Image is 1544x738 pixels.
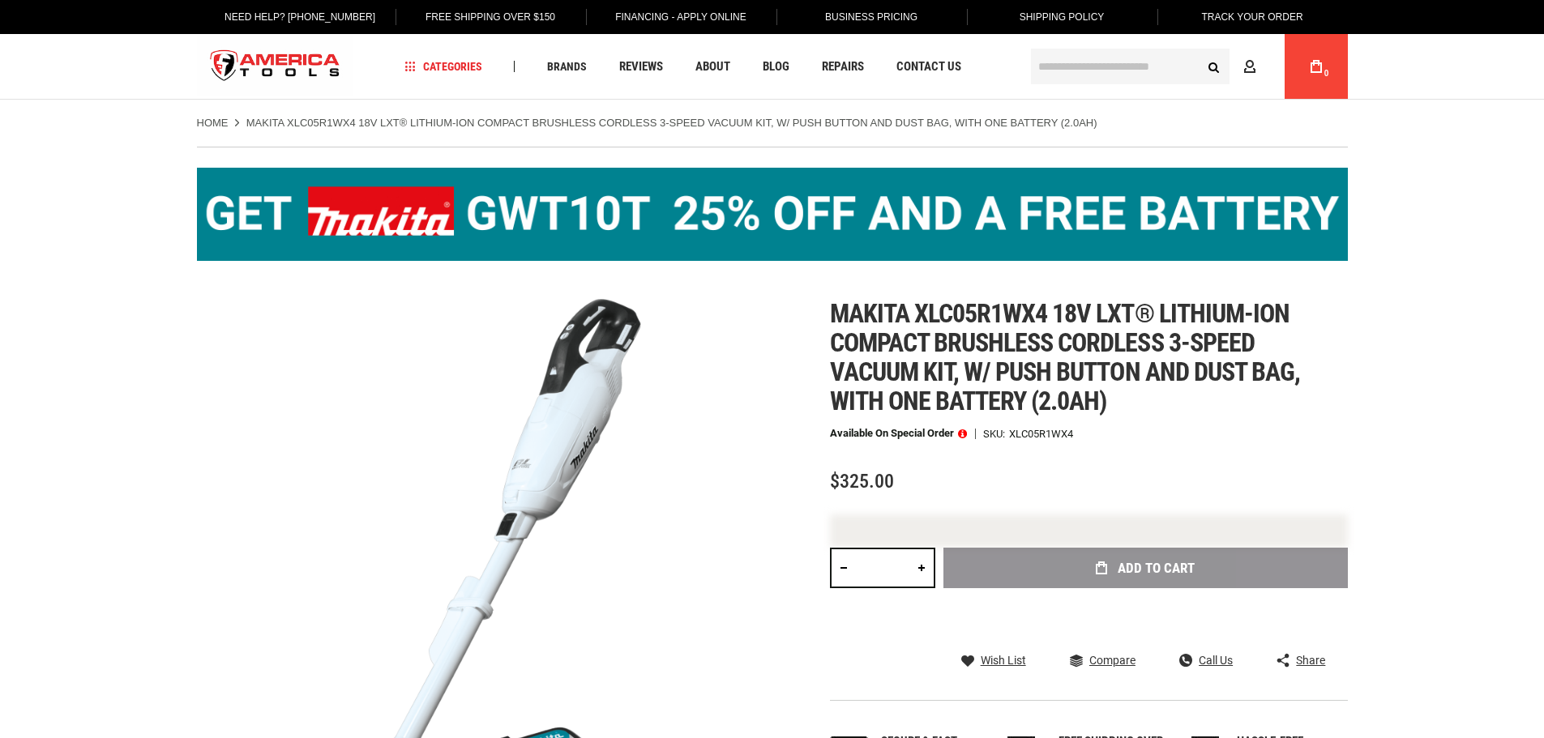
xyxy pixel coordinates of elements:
a: 0 [1301,34,1332,99]
span: Contact Us [896,61,961,73]
span: Reviews [619,61,663,73]
span: Blog [763,61,789,73]
span: Makita xlc05r1wx4 18v lxt® lithium-ion compact brushless cordless 3-speed vacuum kit, w/ push but... [830,298,1301,416]
a: Contact Us [889,56,969,78]
img: BOGO: Buy the Makita® XGT IMpact Wrench (GWT10T), get the BL4040 4ah Battery FREE! [197,168,1348,261]
span: Categories [404,61,482,72]
span: Share [1296,655,1325,666]
span: Brands [547,61,587,72]
span: 0 [1324,69,1329,78]
span: Wish List [981,655,1026,666]
a: Call Us [1179,653,1233,668]
a: Home [197,116,229,130]
strong: SKU [983,429,1009,439]
a: Wish List [961,653,1026,668]
a: Blog [755,56,797,78]
a: Reviews [612,56,670,78]
a: Categories [397,56,490,78]
span: Repairs [822,61,864,73]
a: Brands [540,56,594,78]
span: Shipping Policy [1020,11,1105,23]
a: Repairs [815,56,871,78]
div: XLC05R1WX4 [1009,429,1073,439]
a: About [688,56,738,78]
button: Search [1199,51,1230,82]
strong: MAKITA XLC05R1WX4 18V LXT® LITHIUM-ION COMPACT BRUSHLESS CORDLESS 3-SPEED VACUUM KIT, W/ PUSH BUT... [246,117,1097,129]
span: Compare [1089,655,1136,666]
span: About [695,61,730,73]
img: America Tools [197,36,354,97]
p: Available on Special Order [830,428,967,439]
a: store logo [197,36,354,97]
span: $325.00 [830,470,894,493]
span: Call Us [1199,655,1233,666]
a: Compare [1070,653,1136,668]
